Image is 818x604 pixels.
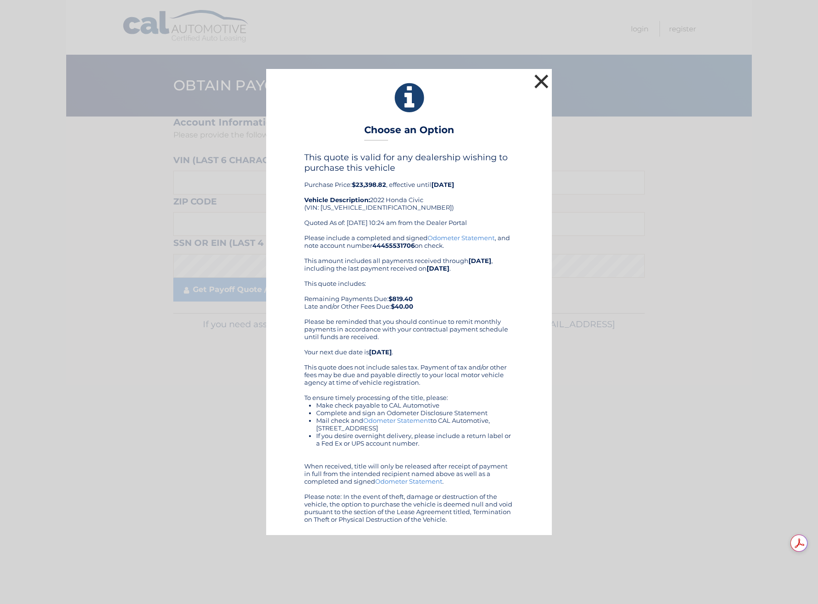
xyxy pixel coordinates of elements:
button: × [532,72,551,91]
strong: Vehicle Description: [304,196,370,204]
b: 44455531706 [372,242,415,249]
li: Make check payable to CAL Automotive [316,401,514,409]
a: Odometer Statement [375,477,442,485]
b: $819.40 [389,295,413,302]
b: [DATE] [469,257,491,264]
li: Mail check and to CAL Automotive, [STREET_ADDRESS] [316,417,514,432]
h4: This quote is valid for any dealership wishing to purchase this vehicle [304,152,514,173]
li: Complete and sign an Odometer Disclosure Statement [316,409,514,417]
b: $40.00 [391,302,413,310]
b: $23,398.82 [352,181,386,188]
a: Odometer Statement [363,417,430,424]
a: Odometer Statement [428,234,495,242]
li: If you desire overnight delivery, please include a return label or a Fed Ex or UPS account number. [316,432,514,447]
div: Purchase Price: , effective until 2022 Honda Civic (VIN: [US_VEHICLE_IDENTIFICATION_NUMBER]) Quot... [304,152,514,234]
b: [DATE] [427,264,449,272]
div: This quote includes: Remaining Payments Due: Late and/or Other Fees Due: [304,280,514,310]
div: Please include a completed and signed , and note account number on check. This amount includes al... [304,234,514,523]
b: [DATE] [369,348,392,356]
b: [DATE] [431,181,454,188]
h3: Choose an Option [364,124,454,141]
